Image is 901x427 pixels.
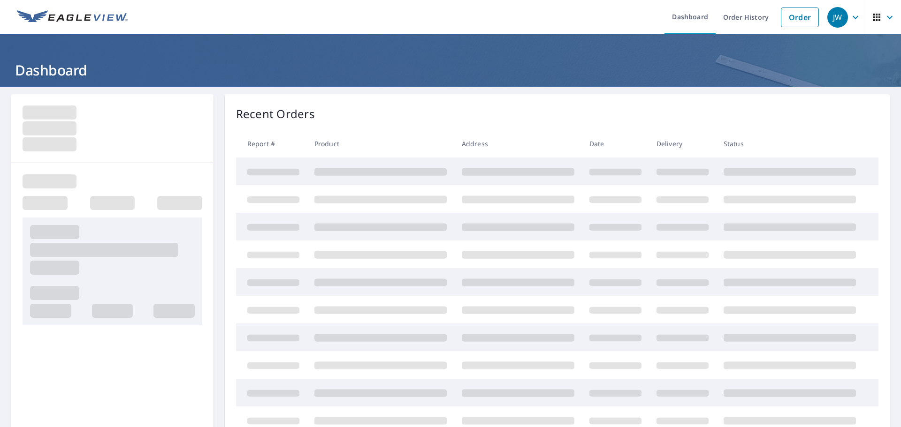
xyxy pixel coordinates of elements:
[11,60,890,80] h1: Dashboard
[236,105,315,122] p: Recent Orders
[17,10,128,24] img: EV Logo
[236,130,307,157] th: Report #
[716,130,863,157] th: Status
[454,130,582,157] th: Address
[307,130,454,157] th: Product
[827,7,848,28] div: JW
[582,130,649,157] th: Date
[649,130,716,157] th: Delivery
[781,7,819,27] a: Order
